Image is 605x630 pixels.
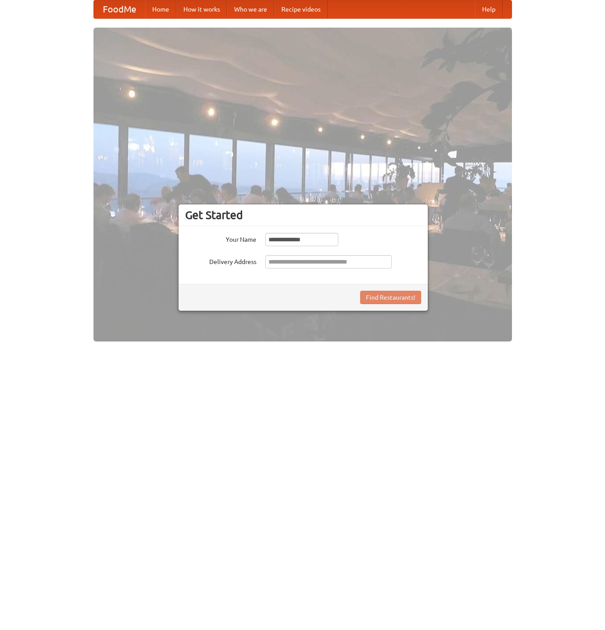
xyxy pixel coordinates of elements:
[185,255,256,266] label: Delivery Address
[185,208,421,222] h3: Get Started
[227,0,274,18] a: Who we are
[475,0,503,18] a: Help
[94,0,145,18] a: FoodMe
[360,291,421,304] button: Find Restaurants!
[145,0,176,18] a: Home
[185,233,256,244] label: Your Name
[176,0,227,18] a: How it works
[274,0,328,18] a: Recipe videos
